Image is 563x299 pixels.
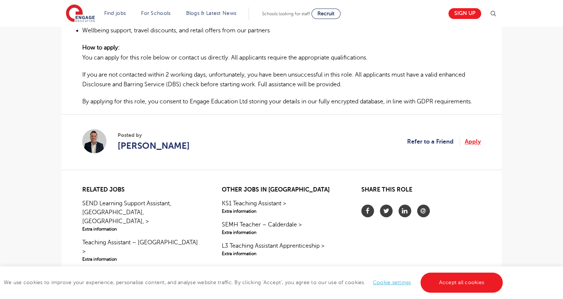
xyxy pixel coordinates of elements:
a: [PERSON_NAME] [118,139,190,152]
h2: Share this role [361,186,481,197]
span: Extra information [82,226,202,232]
p: You can apply for this role below or contact us directly. All applicants require the appropriate ... [82,43,481,62]
a: Cookie settings [373,280,411,285]
a: SEMH Teacher – Calderdale >Extra information [222,220,341,236]
strong: How to apply: [82,44,120,51]
a: Recruit [311,9,340,19]
a: Refer to a Friend [407,137,460,147]
span: Recruit [317,11,335,16]
h2: Other jobs in [GEOGRAPHIC_DATA] [222,186,341,193]
a: Find jobs [104,10,126,16]
p: Wellbeing support, travel discounts, and retail offers from our partners [82,26,481,35]
span: Posted by [118,131,190,139]
a: Blogs & Latest News [186,10,237,16]
a: L3 Teaching Assistant Apprenticeship >Extra information [222,241,341,257]
a: Apply [465,137,481,147]
span: Extra information [222,229,341,236]
a: For Schools [141,10,170,16]
a: KS1 Teaching Assistant >Extra information [222,199,341,215]
a: SEND Learning Support Assistant, [GEOGRAPHIC_DATA], [GEOGRAPHIC_DATA], >Extra information [82,199,202,232]
span: Extra information [82,256,202,263]
img: Engage Education [66,4,95,23]
h2: Related jobs [82,186,202,193]
span: We use cookies to improve your experience, personalise content, and analyse website traffic. By c... [4,280,505,285]
p: If you are not contacted within 2 working days, unfortunately, you have been unsuccessful in this... [82,70,481,90]
a: Accept all cookies [420,273,503,293]
a: Sign up [448,8,481,19]
span: Schools looking for staff [262,11,310,16]
span: Extra information [222,208,341,215]
a: Teaching Assistant – [GEOGRAPHIC_DATA] >Extra information [82,238,202,263]
span: Extra information [222,250,341,257]
p: By applying for this role, you consent to Engage Education Ltd storing your details in our fully ... [82,97,481,106]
